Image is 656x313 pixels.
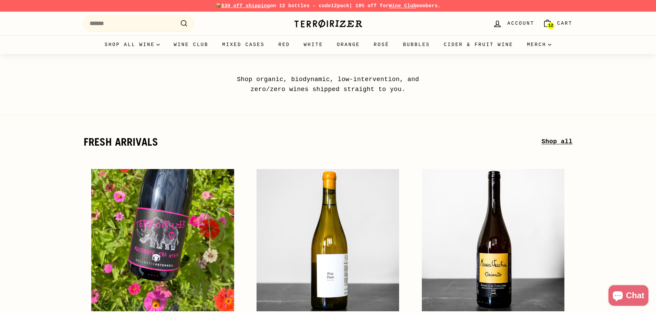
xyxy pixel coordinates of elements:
a: Shop all [541,137,572,147]
span: Cart [557,20,573,27]
summary: Shop all wine [98,35,167,54]
inbox-online-store-chat: Shopify online store chat [606,285,650,308]
a: Wine Club [167,35,215,54]
p: 📦 on 12 bottles - code | 10% off for members. [84,2,573,10]
span: $30 off shipping [221,3,270,9]
a: Bubbles [396,35,437,54]
a: Account [489,13,538,34]
strong: 12pack [331,3,349,9]
a: White [297,35,330,54]
a: Cider & Fruit Wine [437,35,520,54]
h2: fresh arrivals [84,136,542,148]
span: 12 [548,23,553,28]
a: Mixed Cases [215,35,271,54]
a: Rosé [367,35,396,54]
p: Shop organic, biodynamic, low-intervention, and zero/zero wines shipped straight to you. [221,75,435,94]
div: Primary [70,35,586,54]
a: Red [271,35,297,54]
span: Account [507,20,534,27]
a: Wine Club [389,3,416,9]
a: Orange [330,35,367,54]
summary: Merch [520,35,558,54]
a: Cart [539,13,577,34]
